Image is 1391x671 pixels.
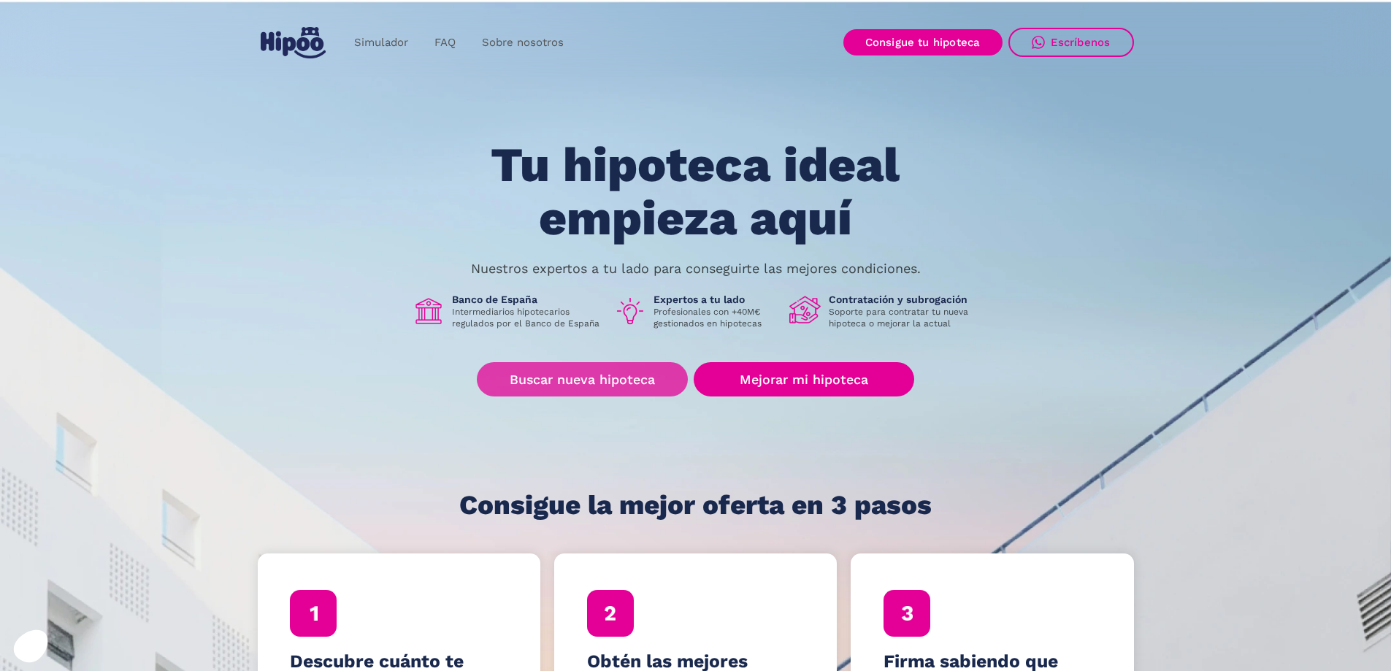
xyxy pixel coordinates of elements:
p: Nuestros expertos a tu lado para conseguirte las mejores condiciones. [471,263,921,275]
h1: Tu hipoteca ideal empieza aquí [418,139,972,245]
p: Intermediarios hipotecarios regulados por el Banco de España [452,306,602,329]
h1: Expertos a tu lado [654,293,778,306]
h1: Consigue la mejor oferta en 3 pasos [459,491,932,520]
p: Profesionales con +40M€ gestionados en hipotecas [654,306,778,329]
a: home [258,21,329,64]
a: Consigue tu hipoteca [843,29,1003,55]
a: Simulador [341,28,421,57]
a: Mejorar mi hipoteca [694,362,913,396]
h1: Contratación y subrogación [829,293,979,306]
a: Escríbenos [1008,28,1134,57]
a: Buscar nueva hipoteca [477,362,688,396]
p: Soporte para contratar tu nueva hipoteca o mejorar la actual [829,306,979,329]
a: Sobre nosotros [469,28,577,57]
div: Escríbenos [1051,36,1111,49]
h1: Banco de España [452,293,602,306]
a: FAQ [421,28,469,57]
